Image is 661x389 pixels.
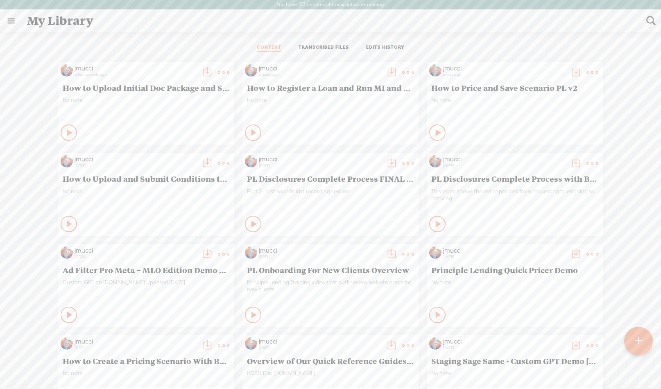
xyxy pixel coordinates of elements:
[259,155,382,163] div: jmucci
[443,337,566,346] div: jmucci
[61,64,73,77] img: http%3A%2F%2Fres.cloudinary.com%2Ftrebble-fm%2Fimage%2Fupload%2Fv1686268236%2Fcom.trebble.trebble...
[75,254,197,259] div: [DATE]
[75,72,197,77] div: a few seconds ago
[259,64,382,72] div: jmucci
[431,174,598,183] span: PL Disclosures Complete Process with Borrower Facing Emails and e-Signing
[431,188,598,213] div: This video shows the entire process from requesting to esigning to retriving
[75,337,197,346] div: jmucci
[21,10,641,32] div: My Library
[247,97,414,104] span: No note
[247,188,414,213] div: Part 2 - lost sounds last recording session
[63,83,230,93] span: How to Upload Initial Doc Package and Submit Full File to Principle Lending for Approval
[443,254,566,259] div: [DATE]
[245,64,257,77] img: http%3A%2F%2Fres.cloudinary.com%2Ftrebble-fm%2Fimage%2Fupload%2Fv1686268236%2Fcom.trebble.trebble...
[247,83,414,93] span: How to Register a Loan and Run MI and AUS with PL
[429,155,441,167] img: http%3A%2F%2Fres.cloudinary.com%2Ftrebble-fm%2Fimage%2Fupload%2Fv1686268236%2Fcom.trebble.trebble...
[259,247,382,255] div: jmucci
[366,44,405,52] a: EDITS HISTORY
[247,174,414,183] span: PL Disclosures Complete Process FINAL v2 Part 2
[443,346,566,351] div: [DATE]
[429,247,441,259] img: http%3A%2F%2Fres.cloudinary.com%2Ftrebble-fm%2Fimage%2Fupload%2Fv1686268236%2Fcom.trebble.trebble...
[63,370,230,377] span: No note
[429,64,441,77] img: http%3A%2F%2Fres.cloudinary.com%2Ftrebble-fm%2Fimage%2Fupload%2Fv1686268236%2Fcom.trebble.trebble...
[63,174,230,183] span: How to Upload and Submit Conditions to Principle Lending
[247,356,414,366] span: Overview of Our Quick Reference Guides Inside the Resources Page
[259,72,382,77] div: 2 hours ago
[259,163,382,168] div: [DATE]
[299,44,349,52] a: TRANSCRIBED FILES
[63,279,230,303] div: Custom GPT on [DOMAIN_NAME] Updated [DATE]
[61,155,73,167] img: http%3A%2F%2Fres.cloudinary.com%2Ftrebble-fm%2Fimage%2Fupload%2Fv1686268236%2Fcom.trebble.trebble...
[431,265,598,275] span: Principle Lending Quick Pricer Demo
[259,346,382,351] div: [DATE]
[75,346,197,351] div: [DATE]
[61,337,73,350] img: http%3A%2F%2Fres.cloudinary.com%2Ftrebble-fm%2Fimage%2Fupload%2Fv1686268236%2Fcom.trebble.trebble...
[431,370,598,377] span: No note
[443,64,566,72] div: jmucci
[63,97,230,104] span: No note
[247,279,414,303] div: Principle Lending Training video that outlines key website areas for new clients.
[259,337,382,346] div: jmucci
[75,64,197,72] div: jmucci
[245,337,257,350] img: http%3A%2F%2Fres.cloudinary.com%2Ftrebble-fm%2Fimage%2Fupload%2Fv1686268236%2Fcom.trebble.trebble...
[63,188,230,195] span: No note
[245,247,257,259] img: http%3A%2F%2Fres.cloudinary.com%2Ftrebble-fm%2Fimage%2Fupload%2Fv1686268236%2Fcom.trebble.trebble...
[245,155,257,167] img: http%3A%2F%2Fres.cloudinary.com%2Ftrebble-fm%2Fimage%2Fupload%2Fv1686268236%2Fcom.trebble.trebble...
[431,97,598,104] span: No note
[63,356,230,366] span: How to Create a Pricing Scenario With Borrower Data
[247,265,414,275] span: PL Onboarding For New Clients Overview
[75,247,197,255] div: jmucci
[431,83,598,93] span: How to Price and Save Scenario PL v2
[75,163,197,168] div: [DATE]
[431,279,598,286] span: No note
[443,155,566,163] div: jmucci
[443,247,566,255] div: jmucci
[276,2,385,8] label: You have 133 minutes of transcription remaining.
[75,155,197,163] div: jmucci
[443,163,566,168] div: [DATE]
[61,247,73,259] img: http%3A%2F%2Fres.cloudinary.com%2Ftrebble-fm%2Fimage%2Fupload%2Fv1686268236%2Fcom.trebble.trebble...
[63,265,230,275] span: Ad Filter Pro Meta – MLO Edition Demo Video
[257,44,281,52] a: CONTENT
[429,337,441,350] img: http%3A%2F%2Fres.cloudinary.com%2Ftrebble-fm%2Fimage%2Fupload%2Fv1686268236%2Fcom.trebble.trebble...
[431,356,598,366] span: Staging Sage Same - Custom GPT Demo [DATE]:
[443,72,566,77] div: a day ago
[259,254,382,259] div: [DATE]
